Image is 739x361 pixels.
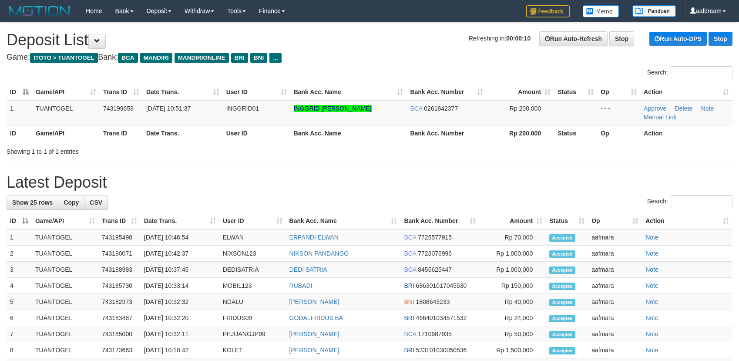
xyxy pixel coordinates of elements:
[418,266,452,273] span: Copy 8455625447 to clipboard
[583,5,619,17] img: Button%20Memo.svg
[588,294,642,310] td: aafmara
[418,234,452,241] span: Copy 7725577915 to clipboard
[219,342,286,358] td: KOLET
[549,250,575,258] span: Accepted
[290,125,407,141] th: Bank Acc. Name
[549,234,575,242] span: Accepted
[289,314,343,321] a: GODALFRIDUS BA
[143,84,223,100] th: Date Trans.: activate to sort column ascending
[588,262,642,278] td: aafmara
[7,125,32,141] th: ID
[32,294,98,310] td: TUANTOGEL
[289,250,349,257] a: NIKSON PANDANGO
[647,66,732,79] label: Search:
[32,125,100,141] th: Game/API
[32,246,98,262] td: TUANTOGEL
[223,125,290,141] th: User ID
[418,250,452,257] span: Copy 7723076996 to clipboard
[526,5,570,17] img: Feedback.jpg
[7,278,32,294] td: 4
[219,278,286,294] td: MOBIL123
[597,84,640,100] th: Op: activate to sort column ascending
[141,262,219,278] td: [DATE] 10:37:45
[645,314,658,321] a: Note
[219,262,286,278] td: DEDISATRIA
[588,278,642,294] td: aafmara
[269,53,281,63] span: ...
[289,331,339,337] a: [PERSON_NAME]
[250,53,267,63] span: BNI
[64,199,79,206] span: Copy
[549,299,575,306] span: Accepted
[671,195,732,208] input: Search:
[424,105,458,112] span: Copy 0261842377 to clipboard
[7,213,32,229] th: ID: activate to sort column descending
[644,105,666,112] a: Approve
[219,213,286,229] th: User ID: activate to sort column ascending
[219,229,286,246] td: ELWAN
[479,213,546,229] th: Amount: activate to sort column ascending
[549,267,575,274] span: Accepted
[479,278,546,294] td: Rp 150,000
[294,105,372,112] a: INGGRID [PERSON_NAME]
[100,125,143,141] th: Trans ID
[98,310,141,326] td: 743183487
[479,326,546,342] td: Rp 50,000
[143,125,223,141] th: Date Trans.
[219,294,286,310] td: NDALU
[549,331,575,338] span: Accepted
[32,262,98,278] td: TUANTOGEL
[487,84,554,100] th: Amount: activate to sort column ascending
[98,326,141,342] td: 743185000
[7,246,32,262] td: 2
[640,84,732,100] th: Action: activate to sort column ascending
[539,31,608,46] a: Run Auto-Refresh
[479,294,546,310] td: Rp 40,000
[98,213,141,229] th: Trans ID: activate to sort column ascending
[98,342,141,358] td: 743173663
[416,282,467,289] span: Copy 686301017045530 to clipboard
[588,246,642,262] td: aafmara
[549,283,575,290] span: Accepted
[32,229,98,246] td: TUANTOGEL
[642,213,732,229] th: Action: activate to sort column ascending
[479,342,546,358] td: Rp 1,500,000
[289,298,339,305] a: [PERSON_NAME]
[290,84,407,100] th: Bank Acc. Name: activate to sort column ascending
[7,84,32,100] th: ID: activate to sort column descending
[141,310,219,326] td: [DATE] 10:32:20
[32,342,98,358] td: TUANTOGEL
[90,199,102,206] span: CSV
[649,32,707,46] a: Run Auto-DPS
[588,229,642,246] td: aafmara
[58,195,84,210] a: Copy
[406,84,487,100] th: Bank Acc. Number: activate to sort column ascending
[506,35,531,42] strong: 00:00:10
[7,310,32,326] td: 6
[609,31,634,46] a: Stop
[30,53,98,63] span: ITOTO > TUANTOGEL
[645,347,658,354] a: Note
[12,199,53,206] span: Show 25 rows
[487,125,554,141] th: Rp 200.000
[141,213,219,229] th: Date Trans.: activate to sort column ascending
[588,342,642,358] td: aafmara
[406,125,487,141] th: Bank Acc. Number
[640,125,732,141] th: Action
[416,347,467,354] span: Copy 533101030050536 to clipboard
[141,326,219,342] td: [DATE] 10:32:11
[7,326,32,342] td: 7
[588,310,642,326] td: aafmara
[7,229,32,246] td: 1
[141,246,219,262] td: [DATE] 10:42:37
[219,246,286,262] td: NIXSON123
[7,4,73,17] img: MOTION_logo.png
[231,53,248,63] span: BRI
[404,314,414,321] span: BRI
[7,100,32,125] td: 1
[84,195,108,210] a: CSV
[141,294,219,310] td: [DATE] 10:32:32
[32,278,98,294] td: TUANTOGEL
[140,53,172,63] span: MANDIRI
[416,314,467,321] span: Copy 466401034571532 to clipboard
